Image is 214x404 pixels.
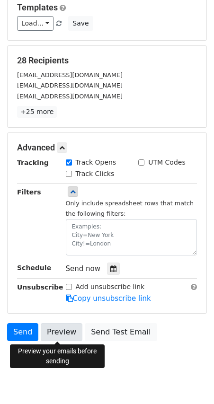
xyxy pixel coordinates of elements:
label: UTM Codes [148,158,185,167]
small: [EMAIL_ADDRESS][DOMAIN_NAME] [17,82,123,89]
button: Save [68,16,93,31]
div: Preview your emails before sending [10,344,105,368]
small: [EMAIL_ADDRESS][DOMAIN_NAME] [17,93,123,100]
h5: 28 Recipients [17,55,197,66]
a: Preview [41,323,82,341]
h5: Advanced [17,142,197,153]
iframe: Chat Widget [167,359,214,404]
small: Only include spreadsheet rows that match the following filters: [66,200,194,218]
strong: Tracking [17,159,49,167]
strong: Unsubscribe [17,283,63,291]
span: Send now [66,264,101,273]
label: Track Opens [76,158,116,167]
a: Templates [17,2,58,12]
a: Send [7,323,38,341]
a: Load... [17,16,53,31]
label: Track Clicks [76,169,115,179]
a: Send Test Email [85,323,157,341]
label: Add unsubscribe link [76,282,145,292]
strong: Schedule [17,264,51,272]
small: [EMAIL_ADDRESS][DOMAIN_NAME] [17,71,123,79]
a: Copy unsubscribe link [66,294,151,303]
strong: Filters [17,188,41,196]
a: +25 more [17,106,57,118]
